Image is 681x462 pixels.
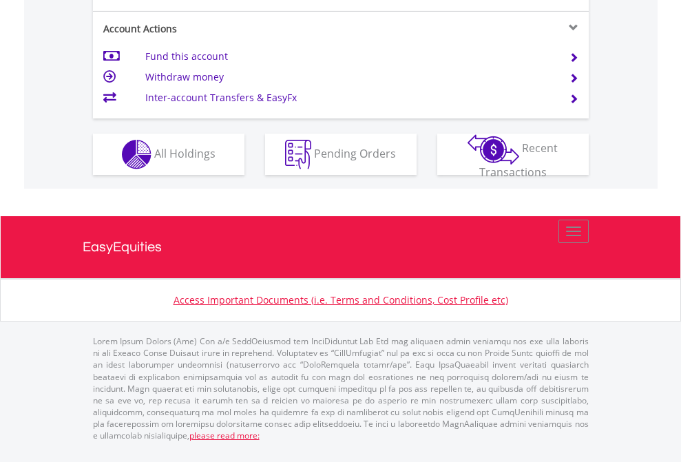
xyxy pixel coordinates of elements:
[189,430,260,441] a: please read more:
[437,134,589,175] button: Recent Transactions
[174,293,508,306] a: Access Important Documents (i.e. Terms and Conditions, Cost Profile etc)
[93,134,244,175] button: All Holdings
[122,140,151,169] img: holdings-wht.png
[468,134,519,165] img: transactions-zar-wht.png
[145,87,552,108] td: Inter-account Transfers & EasyFx
[93,335,589,441] p: Lorem Ipsum Dolors (Ame) Con a/e SeddOeiusmod tem InciDiduntut Lab Etd mag aliquaen admin veniamq...
[314,145,396,160] span: Pending Orders
[145,67,552,87] td: Withdraw money
[145,46,552,67] td: Fund this account
[265,134,417,175] button: Pending Orders
[285,140,311,169] img: pending_instructions-wht.png
[154,145,216,160] span: All Holdings
[93,22,341,36] div: Account Actions
[83,216,599,278] a: EasyEquities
